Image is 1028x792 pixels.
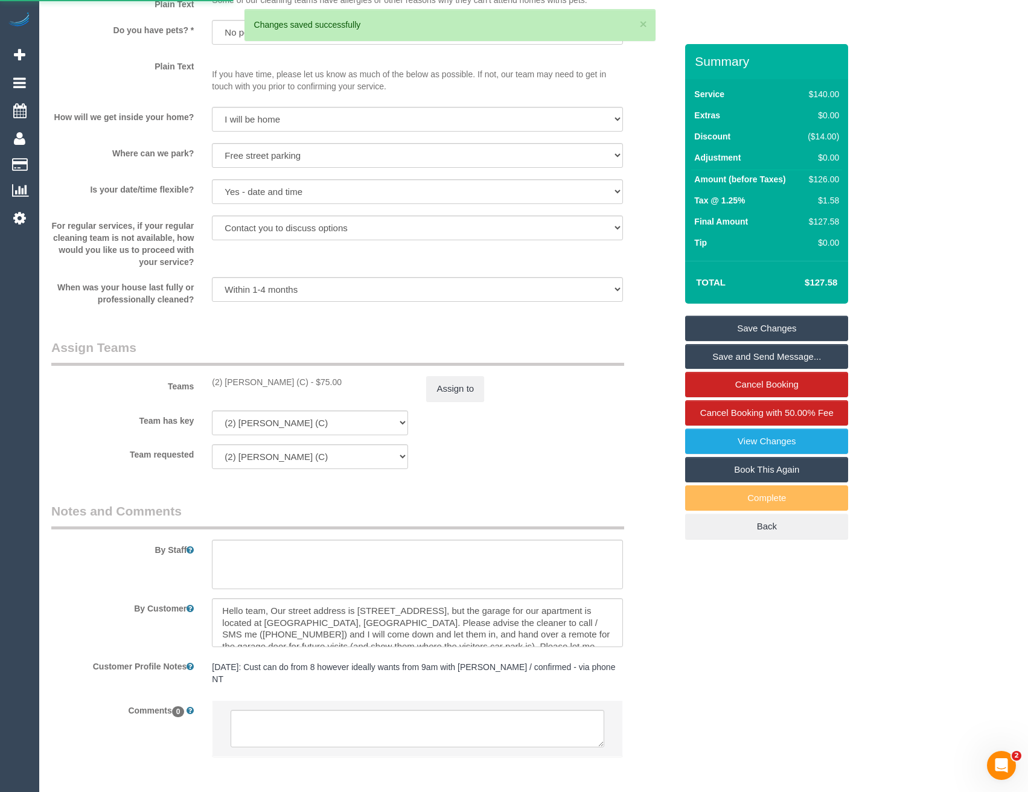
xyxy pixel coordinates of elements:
[685,316,848,341] a: Save Changes
[42,540,203,556] label: By Staff
[694,109,720,121] label: Extras
[803,109,840,121] div: $0.00
[640,18,647,30] button: ×
[42,656,203,672] label: Customer Profile Notes
[685,344,848,369] a: Save and Send Message...
[987,751,1016,780] iframe: Intercom live chat
[803,194,840,206] div: $1.58
[696,277,726,287] strong: Total
[42,179,203,196] label: Is your date/time flexible?
[42,598,203,615] label: By Customer
[803,173,840,185] div: $126.00
[695,54,842,68] h3: Summary
[212,376,408,388] div: 2 hours x $37.50/hour
[172,706,185,717] span: 0
[694,173,785,185] label: Amount (before Taxes)
[42,216,203,268] label: For regular services, if your regular cleaning team is not available, how would you like us to pr...
[42,444,203,461] label: Team requested
[42,20,203,36] label: Do you have pets? *
[685,372,848,397] a: Cancel Booking
[700,407,834,418] span: Cancel Booking with 50.00% Fee
[694,237,707,249] label: Tip
[42,277,203,305] label: When was your house last fully or professionally cleaned?
[685,429,848,454] a: View Changes
[42,107,203,123] label: How will we get inside your home?
[685,457,848,482] a: Book This Again
[254,19,646,31] div: Changes saved successfully
[803,130,840,142] div: ($14.00)
[212,661,622,685] pre: [DATE]: Cust can do from 8 however ideally wants from 9am with [PERSON_NAME] / confirmed - via ph...
[803,237,840,249] div: $0.00
[1012,751,1021,761] span: 2
[694,130,730,142] label: Discount
[42,56,203,72] label: Plain Text
[694,152,741,164] label: Adjustment
[694,194,745,206] label: Tax @ 1.25%
[803,88,840,100] div: $140.00
[42,143,203,159] label: Where can we park?
[51,502,624,529] legend: Notes and Comments
[685,400,848,426] a: Cancel Booking with 50.00% Fee
[51,339,624,366] legend: Assign Teams
[42,410,203,427] label: Team has key
[7,12,31,29] img: Automaid Logo
[426,376,484,401] button: Assign to
[685,514,848,539] a: Back
[212,56,622,92] p: If you have time, please let us know as much of the below as possible. If not, our team may need ...
[803,216,840,228] div: $127.58
[803,152,840,164] div: $0.00
[694,88,724,100] label: Service
[694,216,748,228] label: Final Amount
[42,700,203,717] label: Comments
[768,278,837,288] h4: $127.58
[42,376,203,392] label: Teams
